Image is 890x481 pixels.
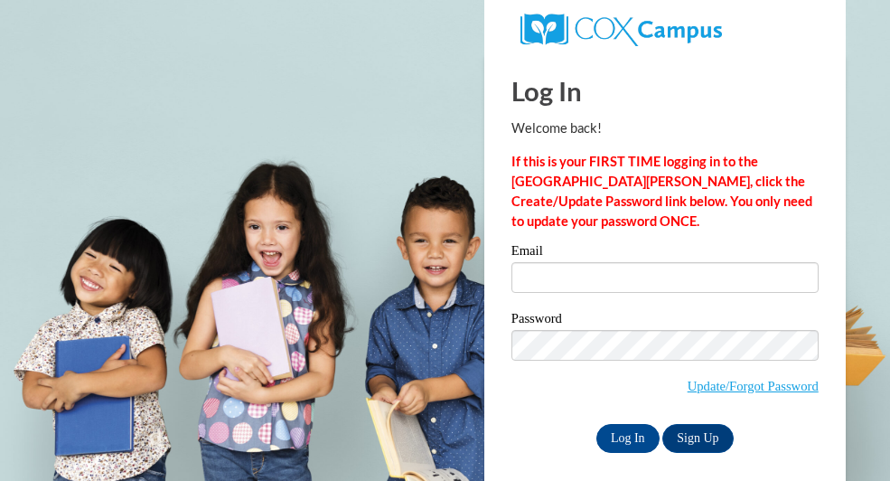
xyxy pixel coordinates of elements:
[520,14,722,46] img: COX Campus
[511,244,819,262] label: Email
[511,118,819,138] p: Welcome back!
[520,21,722,36] a: COX Campus
[511,154,812,229] strong: If this is your FIRST TIME logging in to the [GEOGRAPHIC_DATA][PERSON_NAME], click the Create/Upd...
[596,424,660,453] input: Log In
[688,379,819,393] a: Update/Forgot Password
[511,72,819,109] h1: Log In
[662,424,733,453] a: Sign Up
[511,312,819,330] label: Password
